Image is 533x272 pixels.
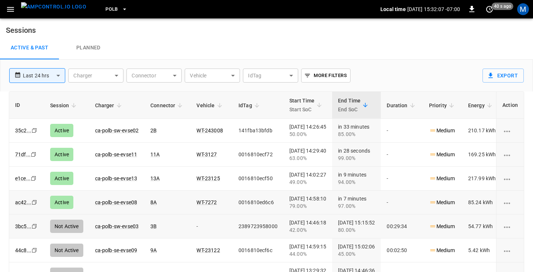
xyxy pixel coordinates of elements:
[196,151,217,157] a: WT-3127
[289,202,326,210] div: 79.00%
[150,101,185,110] span: Connector
[462,191,502,215] td: 85.24 kWh
[105,5,118,14] span: PoLB
[429,247,455,254] p: Medium
[338,250,375,258] div: 45.00%
[233,119,283,143] td: 141fba13bfdb
[338,96,370,114] span: End TimeEnd SoC
[381,119,423,143] td: -
[95,175,137,181] a: ca-polb-se-evse13
[289,178,326,186] div: 49.00%
[95,128,139,133] a: ca-polb-sw-evse02
[492,3,513,10] span: 40 s ago
[150,247,157,253] a: 9A
[289,147,326,162] div: [DATE] 14:29:40
[150,151,160,157] a: 11A
[31,198,38,206] div: copy
[150,175,160,181] a: 13A
[15,223,31,229] a: 3bc5...
[387,101,417,110] span: Duration
[338,219,375,234] div: [DATE] 15:15:52
[484,3,495,15] button: set refresh interval
[462,119,502,143] td: 210.17 kWh
[95,101,124,110] span: Charger
[502,151,518,158] div: charging session options
[468,101,494,110] span: Energy
[95,247,137,253] a: ca-polb-se-evse09
[9,92,44,119] th: ID
[289,105,315,114] p: Start SoC
[59,36,118,60] a: Planned
[196,175,220,181] a: WT-23125
[196,128,223,133] a: WT-243008
[338,202,375,210] div: 97.00%
[23,69,65,83] div: Last 24 hrs
[233,143,283,167] td: 0016810ecf72
[502,127,518,134] div: charging session options
[483,69,524,83] button: Export
[95,151,137,157] a: ca-polb-se-evse11
[191,215,233,238] td: -
[196,199,217,205] a: WT-7272
[95,199,137,205] a: ca-polb-se-evse08
[21,2,86,11] img: ampcontrol.io logo
[289,243,326,258] div: [DATE] 14:59:15
[338,130,375,138] div: 85.00%
[289,195,326,210] div: [DATE] 14:58:10
[429,199,455,206] p: Medium
[289,96,315,114] div: Start Time
[462,167,502,191] td: 217.99 kWh
[233,238,283,262] td: 0016810ecf6c
[102,2,130,17] button: PoLB
[95,223,139,229] a: ca-polb-sw-evse03
[338,226,375,234] div: 80.00%
[233,167,283,191] td: 0016810ecf50
[381,215,423,238] td: 00:29:34
[289,226,326,234] div: 42.00%
[30,174,38,182] div: copy
[381,143,423,167] td: -
[289,171,326,186] div: [DATE] 14:02:27
[30,150,38,158] div: copy
[31,222,38,230] div: copy
[462,238,502,262] td: 5.42 kWh
[233,215,283,238] td: 2389723958000
[407,6,460,13] p: [DATE] 15:32:07 -07:00
[462,143,502,167] td: 169.25 kWh
[289,96,324,114] span: Start TimeStart SoC
[15,175,31,181] a: e1ce...
[502,199,518,206] div: charging session options
[338,123,375,138] div: in 33 minutes
[338,147,375,162] div: in 28 seconds
[381,238,423,262] td: 00:02:50
[238,101,262,110] span: IdTag
[50,124,73,137] div: Active
[50,196,73,209] div: Active
[429,127,455,135] p: Medium
[289,123,326,138] div: [DATE] 14:26:45
[462,215,502,238] td: 54.77 kWh
[429,223,455,230] p: Medium
[380,6,406,13] p: Local time
[381,167,423,191] td: -
[31,126,38,135] div: copy
[50,148,73,161] div: Active
[338,171,375,186] div: in 9 minutes
[338,243,375,258] div: [DATE] 15:02:06
[338,105,360,114] p: End SoC
[50,172,73,185] div: Active
[429,151,455,158] p: Medium
[502,247,518,254] div: charging session options
[289,130,326,138] div: 50.00%
[31,246,38,254] div: copy
[338,178,375,186] div: 94.00%
[381,191,423,215] td: -
[15,199,31,205] a: ac42...
[502,223,518,230] div: charging session options
[150,223,157,229] a: 3B
[517,3,529,15] div: profile-icon
[289,154,326,162] div: 63.00%
[496,92,524,119] th: Action
[15,128,31,133] a: 35c2...
[429,101,456,110] span: Priority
